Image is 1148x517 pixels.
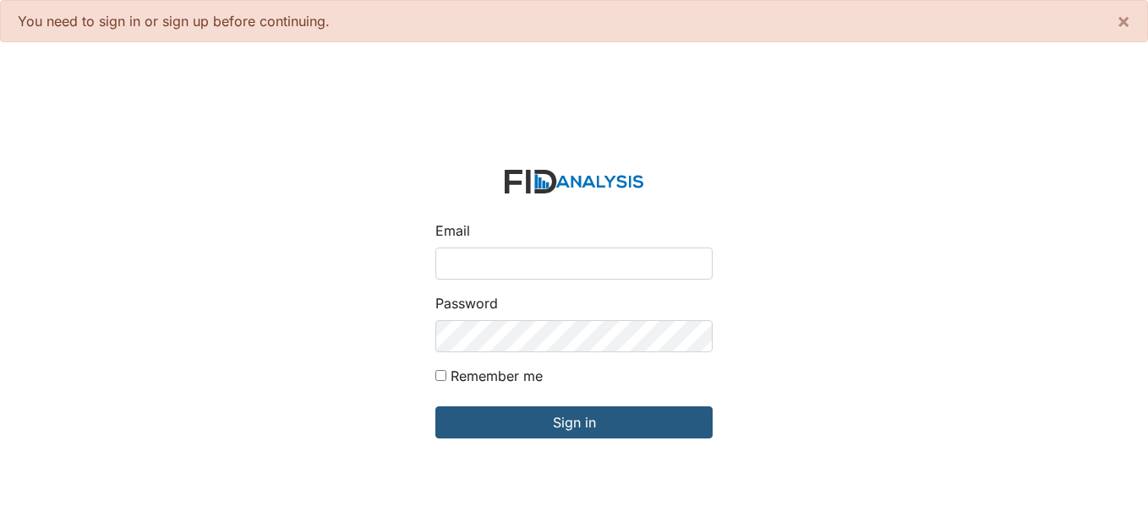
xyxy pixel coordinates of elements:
[1100,1,1147,41] button: ×
[435,220,470,241] label: Email
[435,406,713,438] input: Sign in
[435,293,498,313] label: Password
[451,366,543,386] label: Remember me
[505,170,643,194] img: logo-2fc8c6e3336f68795322cb6e9a2b9007179b544421de10c17bdaae8622450297.svg
[1117,8,1130,33] span: ×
